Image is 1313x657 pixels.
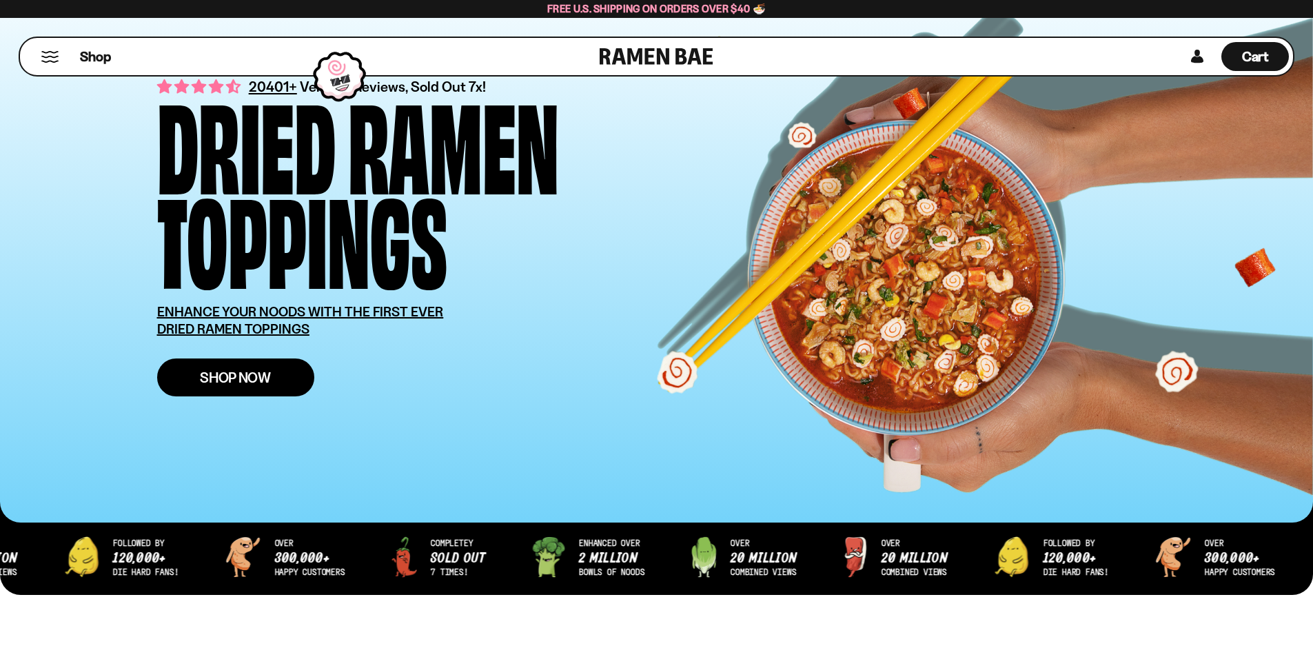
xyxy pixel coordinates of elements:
[157,188,447,283] div: Toppings
[157,94,336,188] div: Dried
[80,48,111,66] span: Shop
[547,2,766,15] span: Free U.S. Shipping on Orders over $40 🍜
[80,42,111,71] a: Shop
[348,94,559,188] div: Ramen
[41,51,59,63] button: Mobile Menu Trigger
[1242,48,1269,65] span: Cart
[157,358,314,396] a: Shop Now
[1221,38,1289,75] div: Cart
[157,303,444,337] u: ENHANCE YOUR NOODS WITH THE FIRST EVER DRIED RAMEN TOPPINGS
[200,370,271,385] span: Shop Now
